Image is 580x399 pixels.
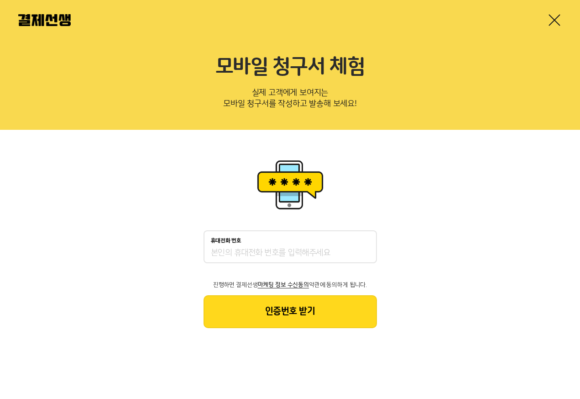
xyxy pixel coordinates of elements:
img: 결제선생 [18,14,71,26]
img: 휴대폰인증 이미지 [254,157,327,212]
input: 휴대전화 번호 [211,248,370,259]
h2: 모바일 청구서 체험 [18,55,562,80]
button: 인증번호 받기 [204,295,377,328]
p: 실제 고객에게 보여지는 모바일 청구서를 작성하고 발송해 보세요! [18,85,562,115]
p: 진행하면 결제선생 약관에 동의하게 됩니다. [204,282,377,288]
p: 휴대전화 번호 [211,238,241,244]
span: 마케팅 정보 수신동의 [258,282,309,288]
